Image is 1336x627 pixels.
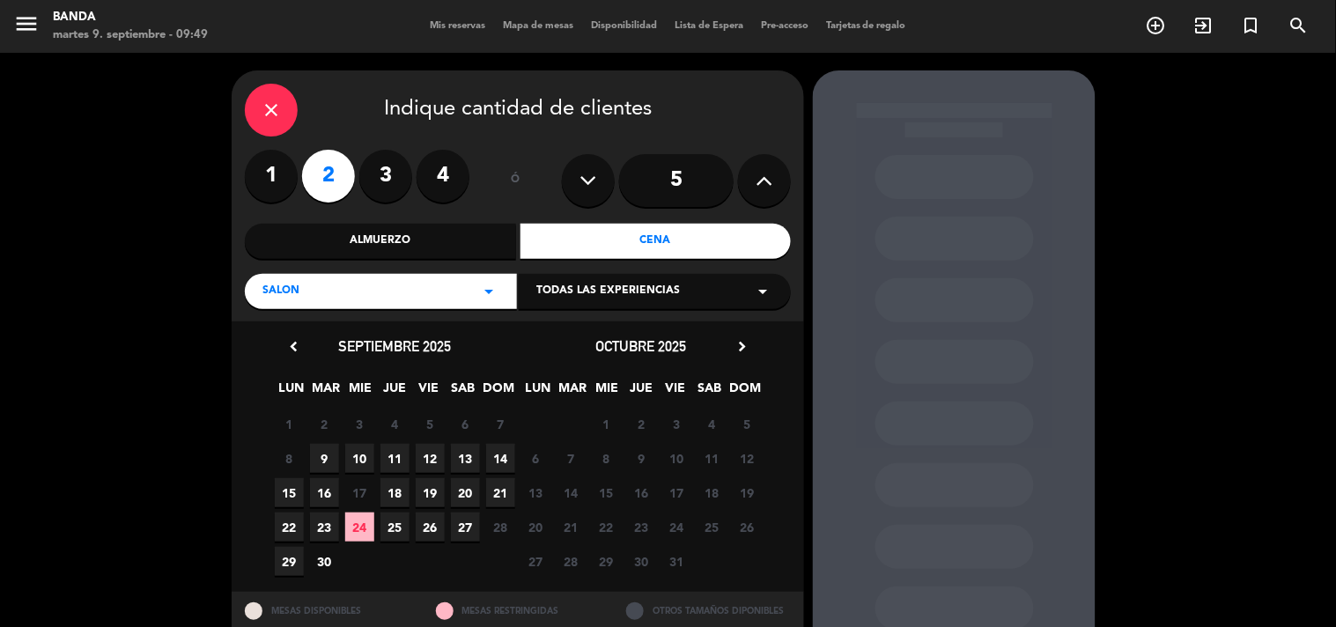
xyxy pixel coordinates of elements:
[345,444,374,473] span: 10
[558,378,587,407] span: MAR
[662,409,691,439] span: 3
[261,100,282,121] i: close
[451,478,480,507] span: 20
[13,11,40,43] button: menu
[592,513,621,542] span: 22
[302,150,355,203] label: 2
[417,150,469,203] label: 4
[451,444,480,473] span: 13
[627,409,656,439] span: 2
[486,478,515,507] span: 21
[557,513,586,542] span: 21
[416,444,445,473] span: 12
[817,21,915,31] span: Tarjetas de regalo
[557,444,586,473] span: 7
[380,444,410,473] span: 11
[733,478,762,507] span: 19
[53,9,208,26] div: Banda
[592,547,621,576] span: 29
[415,378,444,407] span: VIE
[627,444,656,473] span: 9
[346,378,375,407] span: MIE
[284,337,303,356] i: chevron_left
[696,378,725,407] span: SAB
[1146,15,1167,36] i: add_circle_outline
[486,513,515,542] span: 28
[557,478,586,507] span: 14
[345,478,374,507] span: 17
[275,513,304,542] span: 22
[1193,15,1214,36] i: exit_to_app
[486,409,515,439] span: 7
[733,409,762,439] span: 5
[421,21,494,31] span: Mis reservas
[733,337,751,356] i: chevron_right
[662,444,691,473] span: 10
[380,478,410,507] span: 18
[449,378,478,407] span: SAB
[557,547,586,576] span: 28
[451,409,480,439] span: 6
[310,444,339,473] span: 9
[245,224,516,259] div: Almuerzo
[521,547,550,576] span: 27
[275,547,304,576] span: 29
[521,478,550,507] span: 13
[520,224,792,259] div: Cena
[698,478,727,507] span: 18
[752,281,773,302] i: arrow_drop_down
[627,547,656,576] span: 30
[487,150,544,211] div: ó
[345,409,374,439] span: 3
[245,84,791,136] div: Indique cantidad de clientes
[524,378,553,407] span: LUN
[1288,15,1310,36] i: search
[521,444,550,473] span: 6
[312,378,341,407] span: MAR
[380,513,410,542] span: 25
[310,547,339,576] span: 30
[698,444,727,473] span: 11
[380,378,410,407] span: JUE
[275,478,304,507] span: 15
[416,478,445,507] span: 19
[662,547,691,576] span: 31
[698,513,727,542] span: 25
[275,444,304,473] span: 8
[416,409,445,439] span: 5
[478,281,499,302] i: arrow_drop_down
[277,378,306,407] span: LUN
[53,26,208,44] div: martes 9. septiembre - 09:49
[666,21,752,31] span: Lista de Espera
[310,513,339,542] span: 23
[521,513,550,542] span: 20
[592,409,621,439] span: 1
[592,478,621,507] span: 15
[582,21,666,31] span: Disponibilidad
[733,513,762,542] span: 26
[752,21,817,31] span: Pre-acceso
[592,444,621,473] span: 8
[730,378,759,407] span: DOM
[596,337,687,355] span: octubre 2025
[627,378,656,407] span: JUE
[494,21,582,31] span: Mapa de mesas
[698,409,727,439] span: 4
[483,378,513,407] span: DOM
[662,513,691,542] span: 24
[13,11,40,37] i: menu
[486,444,515,473] span: 14
[662,478,691,507] span: 17
[338,337,451,355] span: septiembre 2025
[262,283,299,300] span: SALON
[245,150,298,203] label: 1
[661,378,690,407] span: VIE
[359,150,412,203] label: 3
[536,283,680,300] span: Todas las experiencias
[451,513,480,542] span: 27
[416,513,445,542] span: 26
[733,444,762,473] span: 12
[345,513,374,542] span: 24
[593,378,622,407] span: MIE
[310,409,339,439] span: 2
